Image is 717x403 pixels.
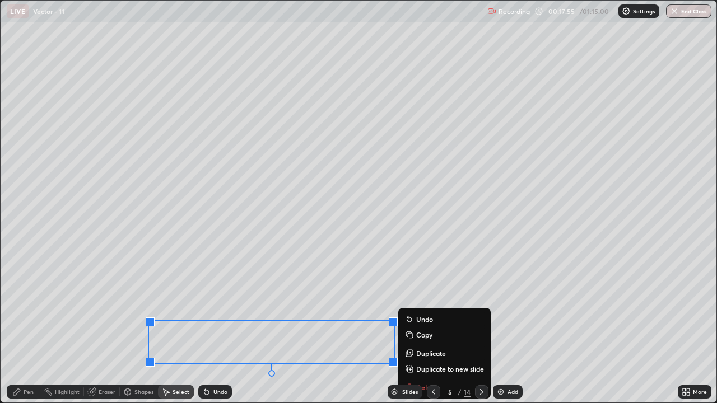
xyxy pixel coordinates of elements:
div: More [693,389,707,395]
img: add-slide-button [496,387,505,396]
p: Recording [499,7,530,16]
div: Add [508,389,518,395]
button: Duplicate [403,346,486,360]
img: recording.375f2c34.svg [487,7,496,16]
p: Duplicate to new slide [416,364,484,373]
div: 14 [464,387,471,397]
p: Vector - 11 [33,7,64,16]
button: Duplicate to new slide [403,362,486,376]
p: Duplicate [416,349,446,358]
div: Eraser [99,389,115,395]
div: Undo [213,389,227,395]
img: class-settings-icons [622,7,631,16]
p: Undo [416,315,433,324]
div: Slides [402,389,418,395]
button: Undo [403,312,486,326]
p: Settings [633,8,655,14]
div: Shapes [134,389,153,395]
div: Pen [24,389,34,395]
button: Copy [403,328,486,341]
p: LIVE [10,7,25,16]
div: 5 [445,388,456,395]
div: Highlight [55,389,80,395]
div: / [458,388,462,395]
img: end-class-cross [670,7,679,16]
p: Copy [416,330,432,339]
div: Select [173,389,189,395]
button: End Class [666,4,711,18]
